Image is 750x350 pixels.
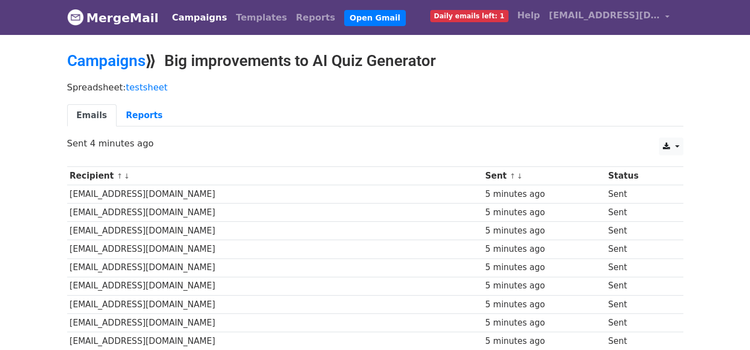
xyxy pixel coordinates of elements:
a: testsheet [126,82,168,93]
td: Sent [606,258,673,277]
a: Daily emails left: 1 [426,4,513,27]
a: Help [513,4,545,27]
td: Sent [606,240,673,258]
a: Reports [117,104,172,127]
th: Status [606,167,673,185]
a: Open Gmail [344,10,406,26]
td: Sent [606,295,673,313]
td: [EMAIL_ADDRESS][DOMAIN_NAME] [67,222,483,240]
td: Sent [606,222,673,240]
a: ↓ [124,172,130,180]
a: Reports [291,7,340,29]
div: 5 minutes ago [485,261,603,274]
img: MergeMail logo [67,9,84,26]
a: Campaigns [67,52,145,70]
div: 5 minutes ago [485,225,603,237]
div: 5 minutes ago [485,298,603,311]
td: [EMAIL_ADDRESS][DOMAIN_NAME] [67,277,483,295]
td: [EMAIL_ADDRESS][DOMAIN_NAME] [67,332,483,350]
a: [EMAIL_ADDRESS][DOMAIN_NAME] [545,4,675,31]
p: Sent 4 minutes ago [67,138,683,149]
div: 5 minutes ago [485,188,603,201]
td: [EMAIL_ADDRESS][DOMAIN_NAME] [67,185,483,204]
td: [EMAIL_ADDRESS][DOMAIN_NAME] [67,258,483,277]
a: ↑ [510,172,516,180]
a: ↑ [117,172,123,180]
td: [EMAIL_ADDRESS][DOMAIN_NAME] [67,295,483,313]
td: Sent [606,332,673,350]
a: Campaigns [168,7,231,29]
td: [EMAIL_ADDRESS][DOMAIN_NAME] [67,204,483,222]
div: 5 minutes ago [485,335,603,348]
td: [EMAIL_ADDRESS][DOMAIN_NAME] [67,313,483,332]
td: Sent [606,204,673,222]
td: Sent [606,313,673,332]
h2: ⟫ Big improvements to AI Quiz Generator [67,52,683,70]
a: ↓ [517,172,523,180]
td: [EMAIL_ADDRESS][DOMAIN_NAME] [67,240,483,258]
p: Spreadsheet: [67,82,683,93]
td: Sent [606,277,673,295]
a: Emails [67,104,117,127]
span: Daily emails left: 1 [430,10,509,22]
div: 5 minutes ago [485,206,603,219]
a: MergeMail [67,6,159,29]
th: Recipient [67,167,483,185]
div: 5 minutes ago [485,243,603,256]
div: 5 minutes ago [485,317,603,329]
a: Templates [231,7,291,29]
div: 5 minutes ago [485,280,603,292]
span: [EMAIL_ADDRESS][DOMAIN_NAME] [549,9,660,22]
th: Sent [482,167,605,185]
td: Sent [606,185,673,204]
